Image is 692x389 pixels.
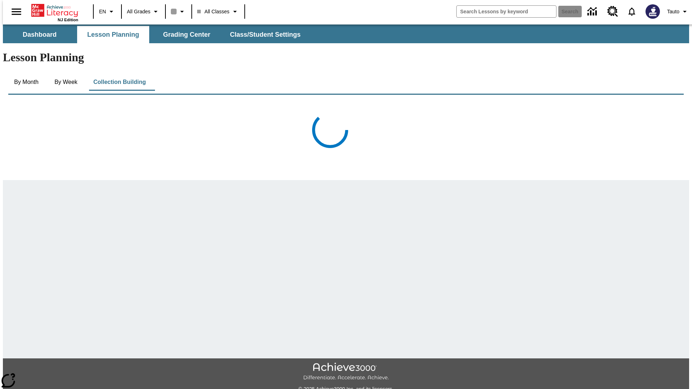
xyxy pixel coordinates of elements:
[58,18,78,22] span: NJ Edition
[96,5,119,18] button: Language: EN, Select a language
[194,5,242,18] button: Class: All Classes, Select your class
[3,26,307,43] div: SubNavbar
[622,2,641,21] a: Notifications
[3,24,689,43] div: SubNavbar
[583,2,603,22] a: Data Center
[8,73,44,91] button: By Month
[4,26,76,43] button: Dashboard
[87,31,139,39] span: Lesson Planning
[603,2,622,21] a: Resource Center, Will open in new tab
[77,26,149,43] button: Lesson Planning
[457,6,556,17] input: search field
[31,3,78,22] div: Home
[224,26,306,43] button: Class/Student Settings
[646,4,660,19] img: Avatar
[641,2,664,21] button: Select a new avatar
[99,8,106,15] span: EN
[664,5,692,18] button: Profile/Settings
[197,8,229,15] span: All Classes
[23,31,57,39] span: Dashboard
[6,1,27,22] button: Open side menu
[31,3,78,18] a: Home
[88,73,152,91] button: Collection Building
[303,363,389,381] img: Achieve3000 Differentiate Accelerate Achieve
[127,8,150,15] span: All Grades
[151,26,223,43] button: Grading Center
[48,73,84,91] button: By Week
[3,51,689,64] h1: Lesson Planning
[124,5,163,18] button: Grade: All Grades, Select a grade
[163,31,210,39] span: Grading Center
[667,8,679,15] span: Tauto
[230,31,301,39] span: Class/Student Settings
